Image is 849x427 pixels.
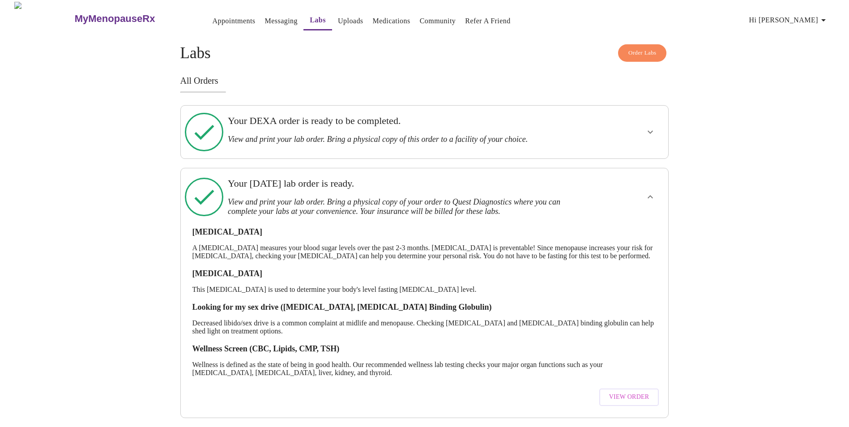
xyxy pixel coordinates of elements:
[228,197,574,216] h3: View and print your lab order. Bring a physical copy of your order to Quest Diagnostics where you...
[338,15,363,27] a: Uploads
[228,178,574,189] h3: Your [DATE] lab order is ready.
[334,12,367,30] button: Uploads
[746,11,832,29] button: Hi [PERSON_NAME]
[192,319,657,335] p: Decreased libido/sex drive is a common complaint at midlife and menopause. Checking [MEDICAL_DATA...
[180,44,669,62] h4: Labs
[369,12,414,30] button: Medications
[599,389,659,406] button: View Order
[749,14,829,26] span: Hi [PERSON_NAME]
[310,14,326,26] a: Labs
[192,286,657,294] p: This [MEDICAL_DATA] is used to determine your body's level fasting [MEDICAL_DATA] level.
[73,3,191,34] a: MyMenopauseRx
[75,13,155,25] h3: MyMenopauseRx
[618,44,667,62] button: Order Labs
[228,115,574,127] h3: Your DEXA order is ready to be completed.
[416,12,460,30] button: Community
[420,15,456,27] a: Community
[597,384,661,410] a: View Order
[180,76,669,86] h3: All Orders
[192,303,657,312] h3: Looking for my sex drive ([MEDICAL_DATA], [MEDICAL_DATA] Binding Globulin)
[228,135,574,144] h3: View and print your lab order. Bring a physical copy of this order to a facility of your choice.
[465,15,511,27] a: Refer a Friend
[628,48,657,58] span: Order Labs
[303,11,332,30] button: Labs
[640,186,661,208] button: show more
[265,15,298,27] a: Messaging
[192,244,657,260] p: A [MEDICAL_DATA] measures your blood sugar levels over the past 2-3 months. [MEDICAL_DATA] is pre...
[192,227,657,237] h3: [MEDICAL_DATA]
[192,269,657,278] h3: [MEDICAL_DATA]
[212,15,255,27] a: Appointments
[192,344,657,354] h3: Wellness Screen (CBC, Lipids, CMP, TSH)
[461,12,514,30] button: Refer a Friend
[261,12,301,30] button: Messaging
[192,361,657,377] p: Wellness is defined as the state of being in good health. Our recommended wellness lab testing ch...
[209,12,259,30] button: Appointments
[14,2,73,35] img: MyMenopauseRx Logo
[373,15,410,27] a: Medications
[609,392,649,403] span: View Order
[640,121,661,143] button: show more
